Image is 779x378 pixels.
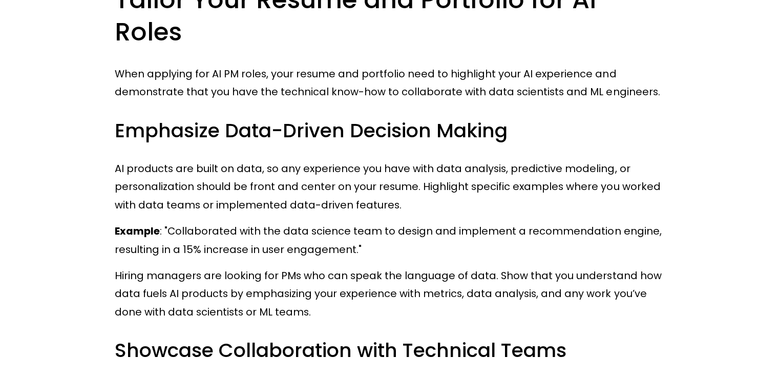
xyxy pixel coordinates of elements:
[115,267,664,321] p: Hiring managers are looking for PMs who can speak the language of data. Show that you understand ...
[115,338,664,364] h3: Showcase Collaboration with Technical Teams
[115,118,664,144] h3: Emphasize Data-Driven Decision Making
[115,65,664,101] p: When applying for AI PM roles, your resume and portfolio need to highlight your AI experience and...
[115,224,160,238] strong: Example
[115,222,664,259] p: : "Collaborated with the data science team to design and implement a recommendation engine, resul...
[115,160,664,214] p: AI products are built on data, so any experience you have with data analysis, predictive modeling...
